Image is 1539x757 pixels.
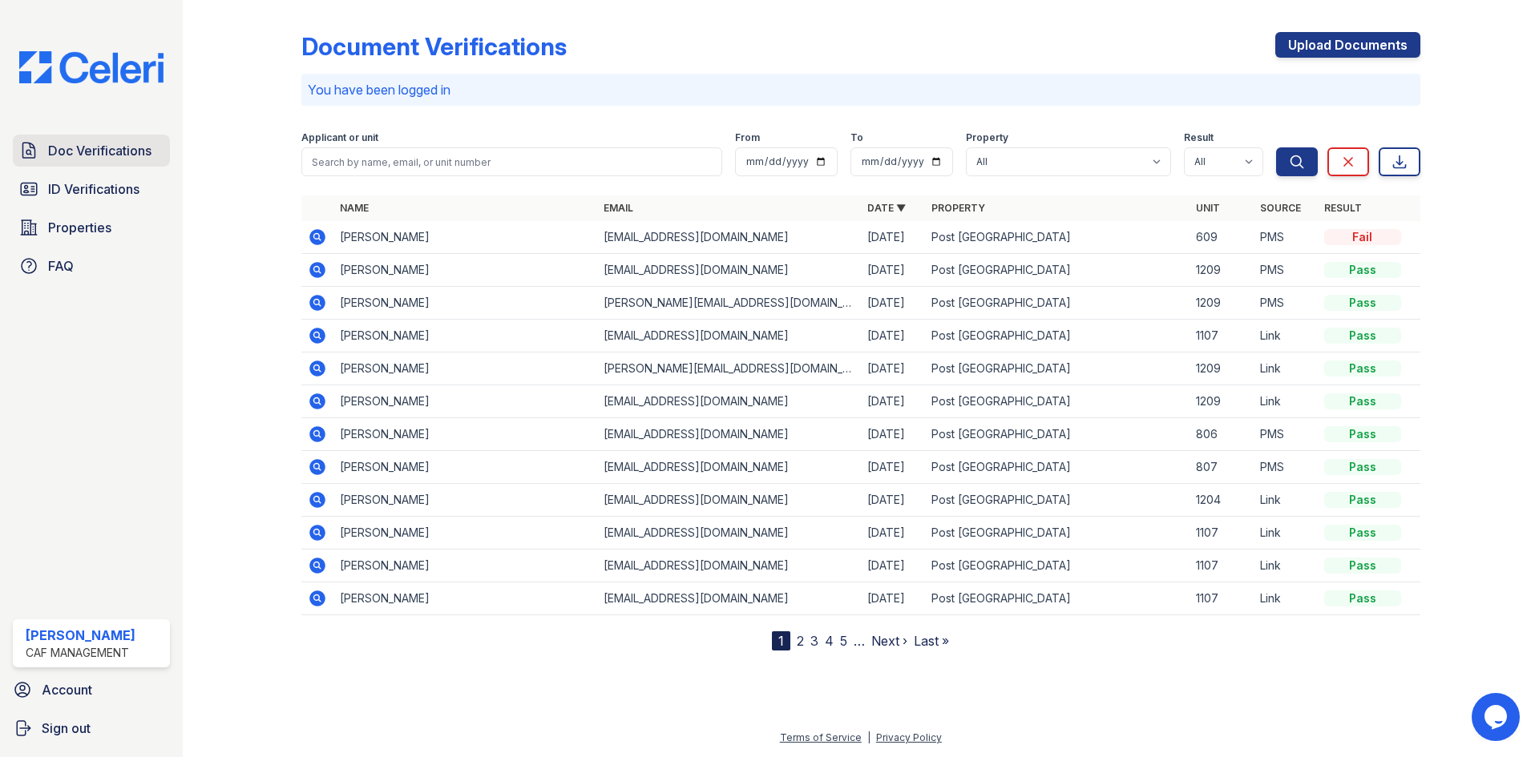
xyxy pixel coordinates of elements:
td: Link [1254,517,1318,550]
td: 609 [1190,221,1254,254]
td: Post [GEOGRAPHIC_DATA] [925,352,1189,385]
a: 4 [825,633,834,649]
td: 1107 [1190,517,1254,550]
td: PMS [1254,221,1318,254]
td: [PERSON_NAME] [333,385,597,418]
td: 1204 [1190,484,1254,517]
td: [EMAIL_ADDRESS][DOMAIN_NAME] [597,221,861,254]
img: CE_Logo_Blue-a8612792a0a2168367f1c8372b55b34899dd931a85d93a1a3d3e32e68fde9ad4.png [6,51,176,83]
div: Pass [1324,328,1401,344]
div: Pass [1324,590,1401,606]
td: [DATE] [861,254,925,287]
td: Post [GEOGRAPHIC_DATA] [925,320,1189,352]
td: [PERSON_NAME] [333,484,597,517]
td: [DATE] [861,418,925,451]
div: Pass [1324,492,1401,508]
span: Properties [48,218,111,237]
td: [PERSON_NAME] [333,352,597,385]
a: 3 [810,633,818,649]
td: [PERSON_NAME] [333,582,597,615]
a: Next › [871,633,907,649]
div: Document Verifications [301,32,567,61]
td: 1107 [1190,550,1254,582]
a: Email [604,202,633,214]
td: [PERSON_NAME][EMAIL_ADDRESS][DOMAIN_NAME] [597,352,861,385]
a: 5 [840,633,847,649]
div: Fail [1324,229,1401,245]
div: Pass [1324,262,1401,278]
td: [PERSON_NAME] [333,418,597,451]
td: [PERSON_NAME] [333,451,597,484]
a: Doc Verifications [13,135,170,167]
p: You have been logged in [308,80,1414,99]
label: Applicant or unit [301,131,378,144]
div: Pass [1324,426,1401,442]
span: Sign out [42,719,91,738]
a: Date ▼ [867,202,906,214]
td: Link [1254,484,1318,517]
td: [EMAIL_ADDRESS][DOMAIN_NAME] [597,550,861,582]
td: [DATE] [861,550,925,582]
td: [EMAIL_ADDRESS][DOMAIN_NAME] [597,484,861,517]
label: Result [1184,131,1214,144]
span: ID Verifications [48,179,139,199]
td: [EMAIL_ADDRESS][DOMAIN_NAME] [597,582,861,615]
a: Terms of Service [780,731,862,743]
div: CAF Management [26,645,135,661]
a: Sign out [6,712,176,744]
td: Link [1254,385,1318,418]
td: 807 [1190,451,1254,484]
span: … [854,631,865,650]
div: | [867,731,870,743]
td: Post [GEOGRAPHIC_DATA] [925,550,1189,582]
td: 1209 [1190,352,1254,385]
td: Post [GEOGRAPHIC_DATA] [925,254,1189,287]
td: Post [GEOGRAPHIC_DATA] [925,484,1189,517]
label: To [850,131,863,144]
td: [DATE] [861,484,925,517]
a: ID Verifications [13,173,170,205]
td: [PERSON_NAME] [333,287,597,320]
td: Post [GEOGRAPHIC_DATA] [925,517,1189,550]
td: [PERSON_NAME] [333,550,597,582]
div: Pass [1324,295,1401,311]
td: [DATE] [861,352,925,385]
label: From [735,131,760,144]
iframe: chat widget [1472,693,1523,741]
span: Doc Verifications [48,141,151,160]
span: FAQ [48,256,74,276]
div: Pass [1324,360,1401,376]
a: Unit [1196,202,1220,214]
td: Link [1254,550,1318,582]
td: [EMAIL_ADDRESS][DOMAIN_NAME] [597,385,861,418]
td: 1107 [1190,582,1254,615]
td: [EMAIL_ADDRESS][DOMAIN_NAME] [597,418,861,451]
div: Pass [1324,558,1401,574]
a: Result [1324,202,1362,214]
td: Post [GEOGRAPHIC_DATA] [925,451,1189,484]
td: Post [GEOGRAPHIC_DATA] [925,287,1189,320]
td: [EMAIL_ADDRESS][DOMAIN_NAME] [597,517,861,550]
td: PMS [1254,418,1318,451]
div: [PERSON_NAME] [26,626,135,645]
a: 2 [797,633,804,649]
a: Last » [914,633,949,649]
a: Account [6,674,176,706]
input: Search by name, email, or unit number [301,147,722,176]
td: Link [1254,320,1318,352]
td: Post [GEOGRAPHIC_DATA] [925,418,1189,451]
a: Privacy Policy [876,731,942,743]
td: [PERSON_NAME] [333,320,597,352]
td: Link [1254,352,1318,385]
td: [PERSON_NAME] [333,221,597,254]
a: Properties [13,211,170,244]
td: Link [1254,582,1318,615]
td: [EMAIL_ADDRESS][DOMAIN_NAME] [597,451,861,484]
div: 1 [772,631,790,650]
a: Upload Documents [1275,32,1420,58]
td: [DATE] [861,221,925,254]
a: Name [340,202,369,214]
td: 1107 [1190,320,1254,352]
td: [DATE] [861,320,925,352]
